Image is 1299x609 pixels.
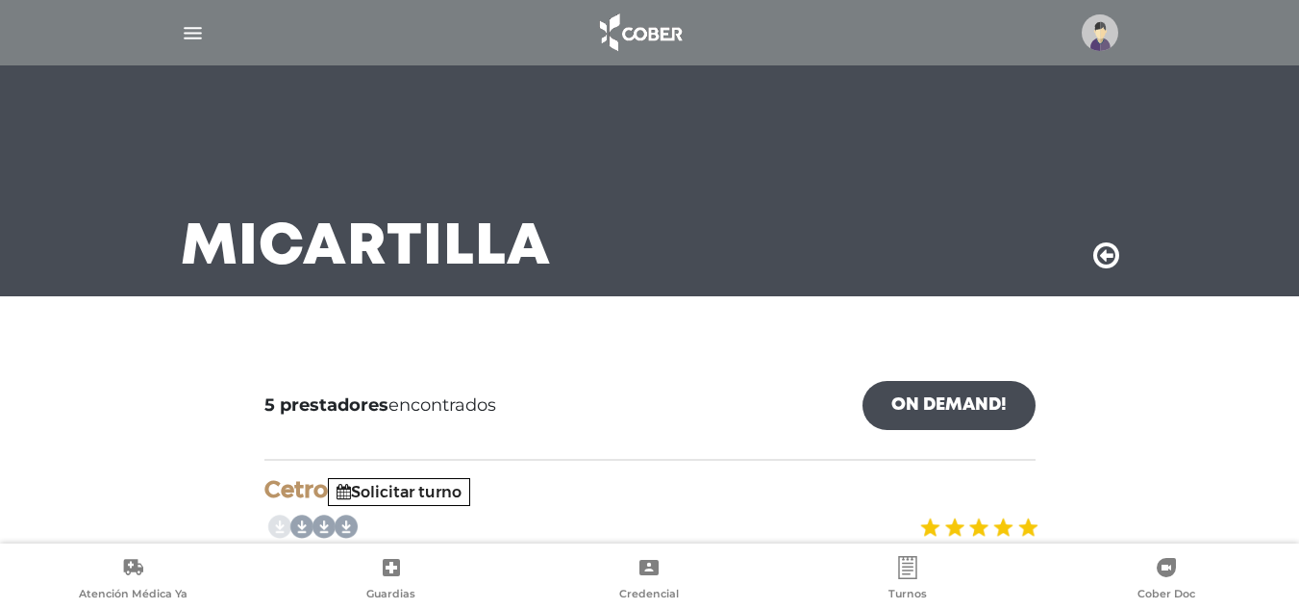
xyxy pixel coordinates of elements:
[262,556,521,605] a: Guardias
[366,587,415,604] span: Guardias
[337,483,462,501] a: Solicitar turno
[181,223,551,273] h3: Mi Cartilla
[4,556,262,605] a: Atención Médica Ya
[1037,556,1295,605] a: Cober Doc
[888,587,927,604] span: Turnos
[619,587,679,604] span: Credencial
[1082,14,1118,51] img: profile-placeholder.svg
[520,556,779,605] a: Credencial
[181,21,205,45] img: Cober_menu-lines-white.svg
[79,587,187,604] span: Atención Médica Ya
[862,381,1036,430] a: On Demand!
[779,556,1037,605] a: Turnos
[264,394,388,416] b: 5 prestadores
[917,506,1038,549] img: estrellas_badge.png
[589,10,690,56] img: logo_cober_home-white.png
[264,393,496,419] span: encontrados
[1137,587,1195,604] span: Cober Doc
[264,476,1036,504] h4: Cetro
